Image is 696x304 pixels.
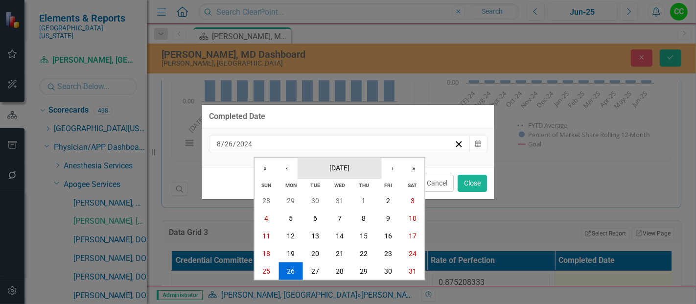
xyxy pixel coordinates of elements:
button: August 10, 2024 [400,210,425,227]
span: / [233,140,236,148]
button: August 9, 2024 [376,210,400,227]
button: August 4, 2024 [255,210,279,227]
abbr: August 20, 2024 [311,250,319,257]
abbr: Sunday [262,182,272,188]
button: August 17, 2024 [400,227,425,245]
button: ‹ [276,157,298,179]
abbr: August 19, 2024 [287,250,295,257]
abbr: Wednesday [334,182,345,188]
button: August 12, 2024 [278,227,303,245]
abbr: August 2, 2024 [386,197,390,205]
button: August 24, 2024 [400,245,425,262]
button: August 2, 2024 [376,192,400,210]
span: [DATE] [329,164,349,171]
abbr: August 23, 2024 [384,250,392,257]
abbr: Friday [384,182,392,188]
abbr: August 12, 2024 [287,232,295,240]
button: August 3, 2024 [400,192,425,210]
abbr: August 22, 2024 [360,250,368,257]
abbr: July 31, 2024 [336,197,344,205]
button: August 15, 2024 [351,227,376,245]
button: August 6, 2024 [303,210,327,227]
button: July 30, 2024 [303,192,327,210]
button: August 26, 2024 [278,262,303,280]
button: August 5, 2024 [278,210,303,227]
button: August 21, 2024 [327,245,352,262]
abbr: August 10, 2024 [409,214,417,222]
abbr: August 4, 2024 [265,214,269,222]
abbr: August 17, 2024 [409,232,417,240]
abbr: August 13, 2024 [311,232,319,240]
abbr: August 30, 2024 [384,267,392,275]
abbr: August 27, 2024 [311,267,319,275]
button: › [382,157,403,179]
button: July 31, 2024 [327,192,352,210]
abbr: July 28, 2024 [263,197,271,205]
abbr: August 31, 2024 [409,267,417,275]
span: / [221,140,224,148]
button: August 13, 2024 [303,227,327,245]
abbr: August 26, 2024 [287,267,295,275]
button: August 8, 2024 [351,210,376,227]
abbr: August 25, 2024 [263,267,271,275]
button: August 14, 2024 [327,227,352,245]
button: July 28, 2024 [255,192,279,210]
div: Completed Date [209,112,265,121]
button: August 20, 2024 [303,245,327,262]
abbr: August 3, 2024 [411,197,415,205]
abbr: August 29, 2024 [360,267,368,275]
abbr: Saturday [408,182,417,188]
button: Close [458,175,487,192]
abbr: August 11, 2024 [263,232,271,240]
abbr: August 5, 2024 [289,214,293,222]
button: August 22, 2024 [351,245,376,262]
button: August 25, 2024 [255,262,279,280]
button: August 27, 2024 [303,262,327,280]
input: mm [216,139,221,149]
abbr: August 7, 2024 [338,214,342,222]
button: » [403,157,425,179]
button: August 11, 2024 [255,227,279,245]
abbr: August 9, 2024 [386,214,390,222]
button: August 30, 2024 [376,262,400,280]
abbr: August 8, 2024 [362,214,366,222]
button: August 19, 2024 [278,245,303,262]
abbr: August 15, 2024 [360,232,368,240]
button: August 18, 2024 [255,245,279,262]
button: August 29, 2024 [351,262,376,280]
abbr: August 1, 2024 [362,197,366,205]
abbr: August 21, 2024 [336,250,344,257]
button: « [255,157,276,179]
button: August 23, 2024 [376,245,400,262]
button: Cancel [420,175,454,192]
button: August 7, 2024 [327,210,352,227]
abbr: August 6, 2024 [313,214,317,222]
abbr: July 29, 2024 [287,197,295,205]
input: yyyy [236,139,253,149]
abbr: August 18, 2024 [263,250,271,257]
button: August 16, 2024 [376,227,400,245]
abbr: Thursday [359,182,369,188]
abbr: August 24, 2024 [409,250,417,257]
button: July 29, 2024 [278,192,303,210]
abbr: August 16, 2024 [384,232,392,240]
abbr: July 30, 2024 [311,197,319,205]
abbr: August 28, 2024 [336,267,344,275]
button: August 28, 2024 [327,262,352,280]
abbr: August 14, 2024 [336,232,344,240]
abbr: Monday [285,182,297,188]
button: August 1, 2024 [351,192,376,210]
button: August 31, 2024 [400,262,425,280]
button: [DATE] [298,157,382,179]
abbr: Tuesday [310,182,320,188]
input: dd [224,139,233,149]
